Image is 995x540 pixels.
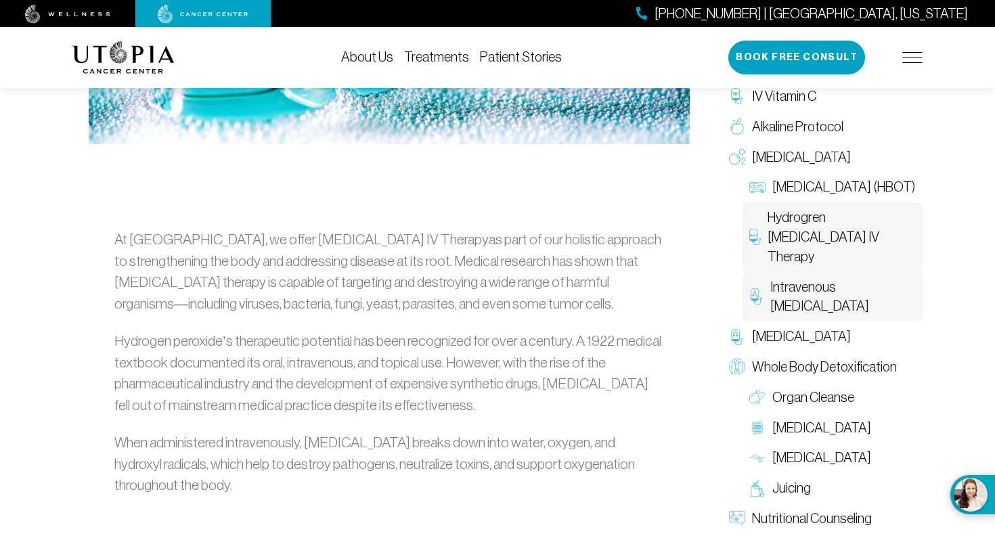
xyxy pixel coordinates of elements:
img: logo [72,41,175,74]
span: [MEDICAL_DATA] (HBOT) [772,177,915,197]
span: Hydrogren [MEDICAL_DATA] IV Therapy [768,208,916,266]
a: Patient Stories [480,49,562,64]
a: [MEDICAL_DATA] [743,443,923,473]
span: [MEDICAL_DATA] [752,327,851,346]
a: [MEDICAL_DATA] [722,321,923,352]
img: Alkaline Protocol [729,118,745,135]
span: [MEDICAL_DATA] [772,418,871,438]
span: Juicing [772,478,811,498]
img: IV Vitamin C [729,88,745,104]
img: Oxygen Therapy [729,149,745,165]
span: Intravenous [MEDICAL_DATA] [770,277,916,317]
img: Nutritional Counseling [729,510,745,526]
a: About Us [341,49,393,64]
span: Nutritional Counseling [752,509,872,528]
a: Hydrogren [MEDICAL_DATA] IV Therapy [743,202,923,271]
button: Book Free Consult [728,41,865,74]
a: Organ Cleanse [743,382,923,413]
img: Hyperbaric Oxygen Therapy (HBOT) [749,179,766,196]
img: Intravenous Ozone Therapy [749,288,764,305]
p: At [GEOGRAPHIC_DATA], we offer [MEDICAL_DATA] IV Therapyas part of our holistic approach to stren... [114,229,664,314]
a: IV Vitamin C [722,81,923,112]
img: cancer center [158,5,248,24]
span: Alkaline Protocol [752,117,843,137]
a: [MEDICAL_DATA] (HBOT) [743,172,923,202]
p: Hydrogen peroxide’s therapeutic potential has been recognized for over a century. A 1922 medical ... [114,330,664,415]
img: Lymphatic Massage [749,450,766,466]
img: Organ Cleanse [749,389,766,405]
span: [MEDICAL_DATA] [772,448,871,468]
img: wellness [25,5,110,24]
span: [PHONE_NUMBER] | [GEOGRAPHIC_DATA], [US_STATE] [655,4,968,24]
img: Colon Therapy [749,420,766,436]
span: Organ Cleanse [772,388,854,407]
a: Alkaline Protocol [722,112,923,142]
img: Chelation Therapy [729,329,745,345]
span: Whole Body Detoxification [752,357,897,377]
a: [MEDICAL_DATA] [722,142,923,173]
a: Treatments [404,49,469,64]
img: Hydrogren Peroxide IV Therapy [749,229,761,245]
a: Nutritional Counseling [722,503,923,534]
a: Intravenous [MEDICAL_DATA] [743,272,923,322]
img: Juicing [749,480,766,497]
img: icon-hamburger [902,52,923,63]
span: [MEDICAL_DATA] [752,148,851,167]
a: [PHONE_NUMBER] | [GEOGRAPHIC_DATA], [US_STATE] [636,4,968,24]
a: [MEDICAL_DATA] [743,413,923,443]
a: Whole Body Detoxification [722,352,923,382]
img: Whole Body Detoxification [729,359,745,375]
a: Juicing [743,473,923,503]
p: When administered intravenously, [MEDICAL_DATA] breaks down into water, oxygen, and hydroxyl radi... [114,432,664,496]
span: IV Vitamin C [752,87,816,106]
